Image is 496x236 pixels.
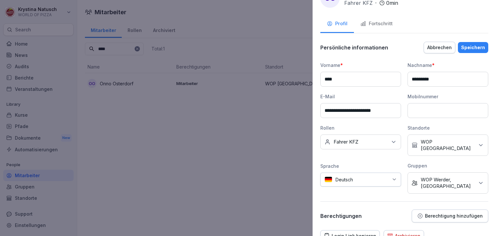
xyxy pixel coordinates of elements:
[320,173,401,187] div: Deutsch
[325,177,332,183] img: de.svg
[360,20,393,27] div: Fortschritt
[408,93,488,100] div: Mobilnummer
[421,139,474,152] p: WOP [GEOGRAPHIC_DATA]
[461,44,485,51] div: Speichern
[427,44,452,51] div: Abbrechen
[408,62,488,69] div: Nachname
[424,42,455,53] button: Abbrechen
[320,93,401,100] div: E-Mail
[320,124,401,131] div: Rollen
[421,177,474,189] p: WOP Werder, [GEOGRAPHIC_DATA]
[408,124,488,131] div: Standorte
[354,16,399,33] button: Fortschritt
[320,62,401,69] div: Vorname
[412,209,488,222] button: Berechtigung hinzufügen
[458,42,488,53] button: Speichern
[425,213,483,219] p: Berechtigung hinzufügen
[320,163,401,169] div: Sprache
[334,139,358,145] p: Fahrer KFZ
[320,44,388,51] p: Persönliche informationen
[327,20,347,27] div: Profil
[408,162,488,169] div: Gruppen
[320,213,362,219] p: Berechtigungen
[320,16,354,33] button: Profil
